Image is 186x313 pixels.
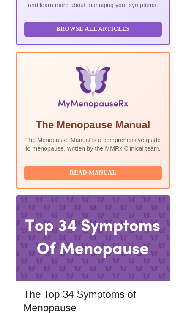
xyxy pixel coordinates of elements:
[24,168,164,175] a: Read Manual
[33,168,153,178] span: Read Manual
[47,66,139,112] img: Menopause Manual
[24,22,162,37] button: Browse All Articles
[24,166,162,181] button: Read Manual
[33,24,153,35] span: Browse All Articles
[24,136,162,153] p: The Menopause Manual is a comprehensive guide to menopause, written by the MMRx Clinical team.
[24,118,162,132] h5: The Menopause Manual
[24,25,164,32] a: Browse All Articles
